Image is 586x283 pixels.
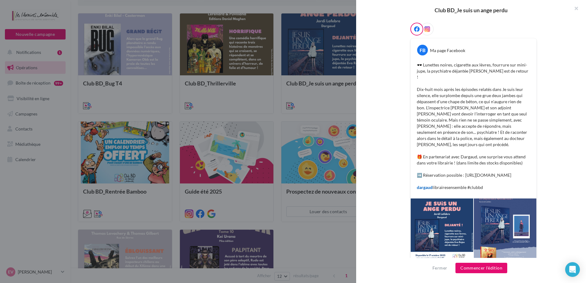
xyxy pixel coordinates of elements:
[565,262,580,277] div: Open Intercom Messenger
[430,264,450,272] button: Fermer
[455,263,507,273] button: Commencer l'édition
[366,7,576,13] div: Club BD_Je suis un ange perdu
[417,62,530,191] p: 🕶️ Lunettes noires, cigarette aux lèvres, fourrure sur mini-jupe, la psychiatre déjantée [PERSON_...
[417,45,428,55] div: FB
[417,185,432,190] span: dargaud
[430,47,465,54] div: Ma page Facebook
